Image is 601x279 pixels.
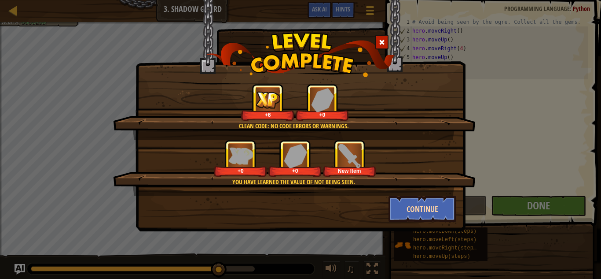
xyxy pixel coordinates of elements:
div: New Item [325,167,374,174]
img: reward_icon_xp.png [228,147,253,164]
img: reward_icon_xp.png [256,91,280,108]
div: +0 [216,167,265,174]
img: reward_icon_gems.png [311,88,334,112]
img: reward_icon_gems.png [284,144,307,168]
img: portrait.png [337,144,362,168]
button: Continue [388,196,457,222]
div: +0 [270,167,320,174]
img: level_complete.png [206,33,395,77]
div: Clean code: no code errors or warnings. [155,122,432,130]
div: +6 [243,112,293,118]
div: +0 [297,112,347,118]
div: You have learned the value of not being seen. [155,178,432,186]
